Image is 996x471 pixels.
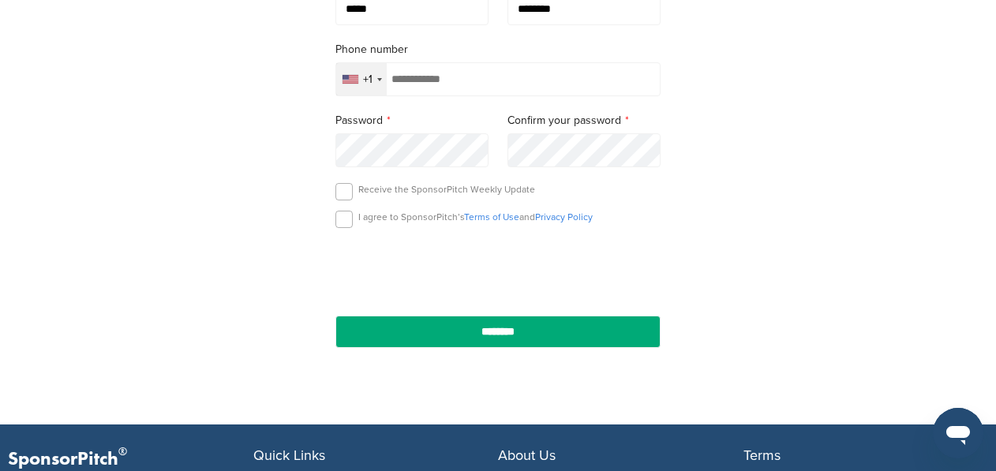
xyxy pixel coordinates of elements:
[498,447,556,464] span: About Us
[336,63,387,95] div: Selected country
[743,447,781,464] span: Terms
[363,74,373,85] div: +1
[464,211,519,222] a: Terms of Use
[118,442,127,462] span: ®
[358,183,535,196] p: Receive the SponsorPitch Weekly Update
[507,112,661,129] label: Confirm your password
[8,448,253,471] p: SponsorPitch
[535,211,593,222] a: Privacy Policy
[335,112,489,129] label: Password
[253,447,325,464] span: Quick Links
[358,211,593,223] p: I agree to SponsorPitch’s and
[408,246,588,293] iframe: reCAPTCHA
[335,41,661,58] label: Phone number
[933,408,983,458] iframe: Button to launch messaging window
